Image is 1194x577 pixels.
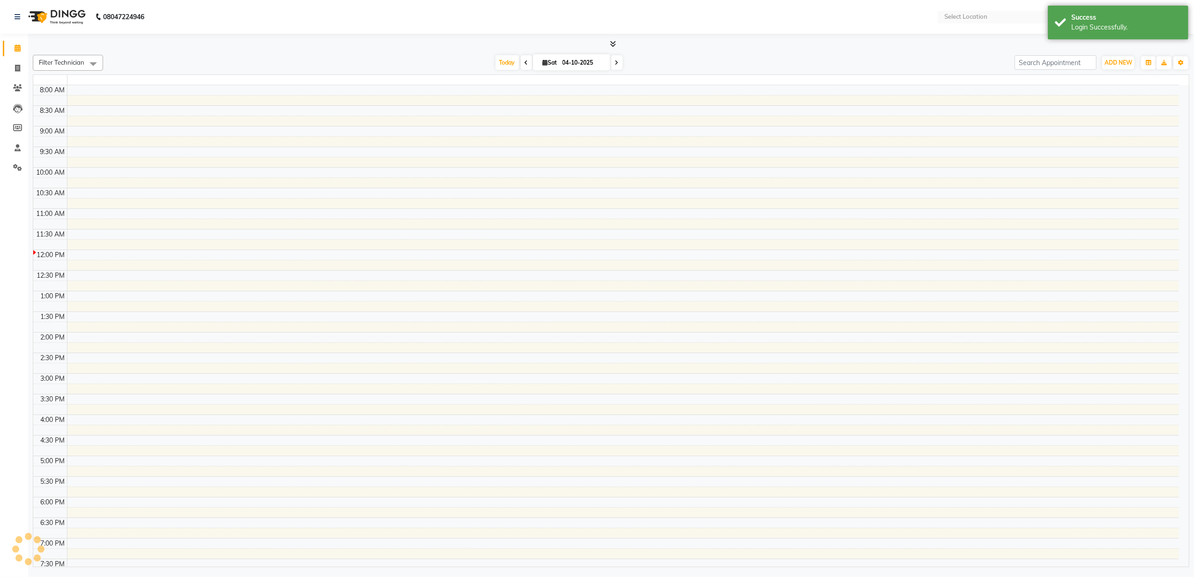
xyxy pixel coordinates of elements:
input: 2025-10-04 [560,56,607,70]
div: 7:00 PM [39,539,67,548]
div: 12:30 PM [35,271,67,281]
div: 5:00 PM [39,456,67,466]
div: 5:30 PM [39,477,67,487]
div: 3:30 PM [39,394,67,404]
div: 1:30 PM [39,312,67,322]
button: ADD NEW [1102,56,1135,69]
span: Today [496,55,519,70]
div: Select Location [944,12,987,22]
div: 9:30 AM [38,147,67,157]
div: 9:00 AM [38,126,67,136]
div: 2:30 PM [39,353,67,363]
div: 3:00 PM [39,374,67,384]
span: ADD NEW [1105,59,1132,66]
div: 10:00 AM [35,168,67,178]
div: 7:30 PM [39,559,67,569]
div: 2:00 PM [39,333,67,342]
input: Search Appointment [1015,55,1097,70]
div: 1:00 PM [39,291,67,301]
div: 11:00 AM [35,209,67,219]
img: logo [24,4,88,30]
div: 12:00 PM [35,250,67,260]
div: 4:00 PM [39,415,67,425]
div: 4:30 PM [39,436,67,445]
span: Sat [541,59,560,66]
div: 11:30 AM [35,229,67,239]
div: 8:00 AM [38,85,67,95]
div: 6:30 PM [39,518,67,528]
div: 8:30 AM [38,106,67,116]
div: Login Successfully. [1071,22,1181,32]
div: 6:00 PM [39,497,67,507]
div: Success [1071,13,1181,22]
span: Filter Technician [39,59,84,66]
div: 10:30 AM [35,188,67,198]
b: 08047224946 [103,4,144,30]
